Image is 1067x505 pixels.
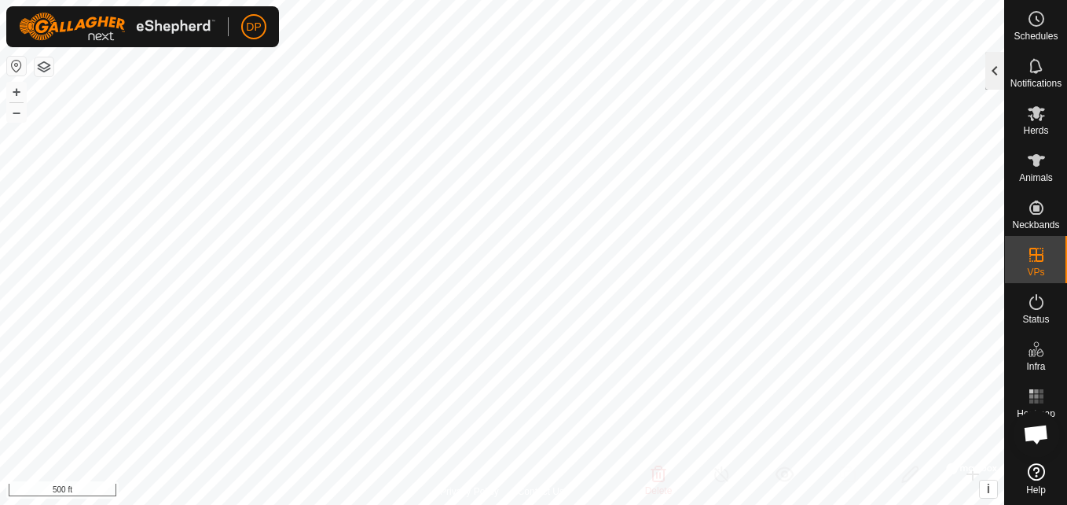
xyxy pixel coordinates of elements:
button: i [980,481,997,498]
span: Herds [1023,126,1048,135]
span: Infra [1026,362,1045,371]
button: – [7,103,26,122]
span: Notifications [1010,79,1061,88]
span: i [987,482,990,496]
img: Gallagher Logo [19,13,215,41]
button: Map Layers [35,57,53,76]
span: Neckbands [1012,220,1059,230]
span: Status [1022,315,1049,324]
a: Contact Us [518,485,564,499]
a: Help [1005,457,1067,501]
span: Animals [1019,173,1053,182]
span: Schedules [1014,31,1058,41]
span: Heatmap [1017,409,1055,418]
div: Open chat [1013,411,1060,458]
span: VPs [1027,267,1044,277]
span: DP [246,19,261,35]
a: Privacy Policy [440,485,499,499]
span: Help [1026,485,1046,495]
button: Reset Map [7,57,26,76]
button: + [7,83,26,101]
